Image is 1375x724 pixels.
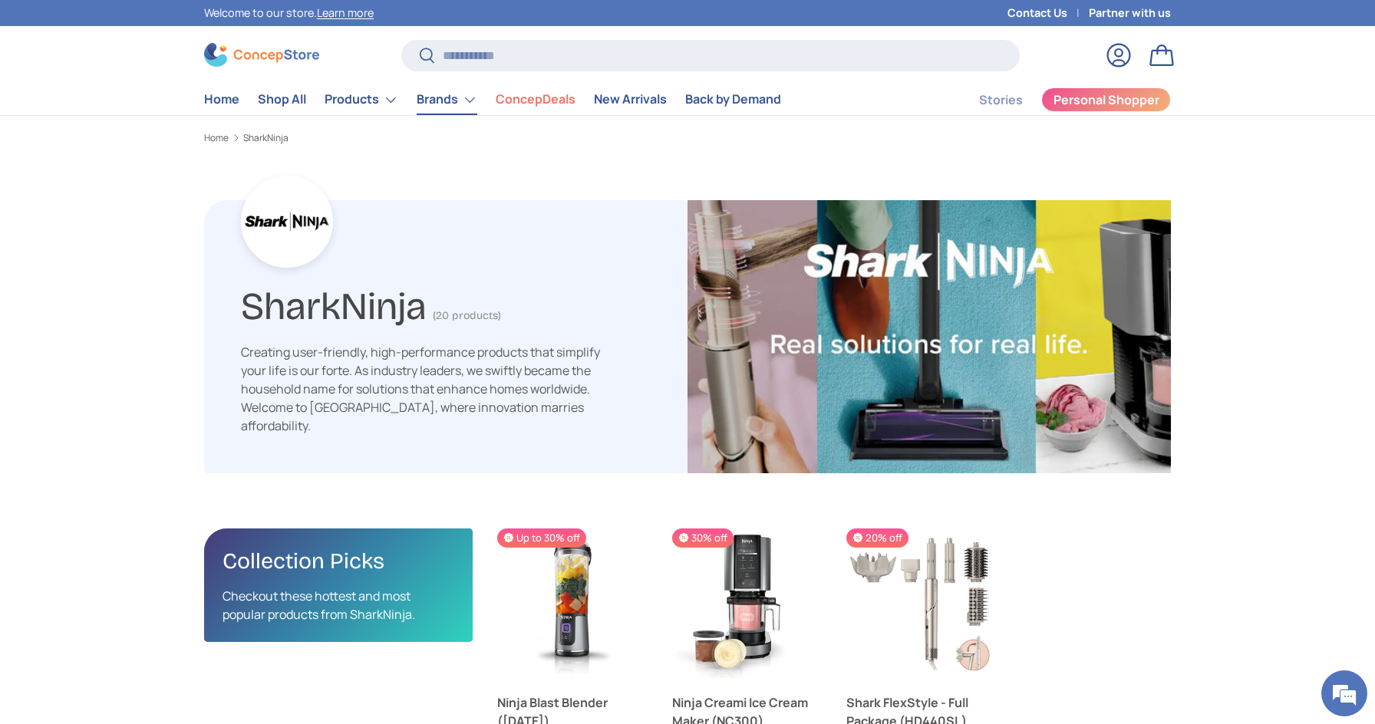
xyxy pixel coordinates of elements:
a: Partner with us [1089,5,1171,21]
p: Welcome to our store. [204,5,374,21]
h1: SharkNinja [241,278,427,329]
span: Up to 30% off [497,528,586,548]
span: (20 products) [433,309,501,322]
a: Ninja Creami Ice Cream Maker (NC300) [672,528,823,679]
nav: Primary [204,84,781,115]
a: Home [204,133,229,143]
div: Creating user-friendly, high-performance products that simplify your life is our forte. As indust... [241,343,602,435]
p: Checkout these hottest and most popular products from SharkNinja. [223,587,454,624]
img: ConcepStore [204,43,319,67]
a: Stories [979,85,1023,115]
a: Ninja Blast Blender (BC151) [497,528,648,679]
span: 30% off [672,528,734,548]
img: SharkNinja [687,200,1171,473]
a: ConcepDeals [496,84,575,114]
a: Personal Shopper [1041,87,1171,112]
summary: Products [315,84,407,115]
a: New Arrivals [594,84,667,114]
a: Contact Us [1007,5,1089,21]
summary: Brands [407,84,486,115]
nav: Secondary [942,84,1171,115]
a: Shark FlexStyle - Full Package (HD440SL) [846,528,997,679]
span: 20% off [846,528,908,548]
span: Personal Shopper [1054,94,1159,106]
a: Learn more [317,5,374,20]
nav: Breadcrumbs [204,131,1171,145]
a: SharkNinja [243,133,289,143]
a: Shop All [258,84,306,114]
a: Home [204,84,239,114]
a: Back by Demand [685,84,781,114]
h2: Collection Picks [223,547,454,575]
